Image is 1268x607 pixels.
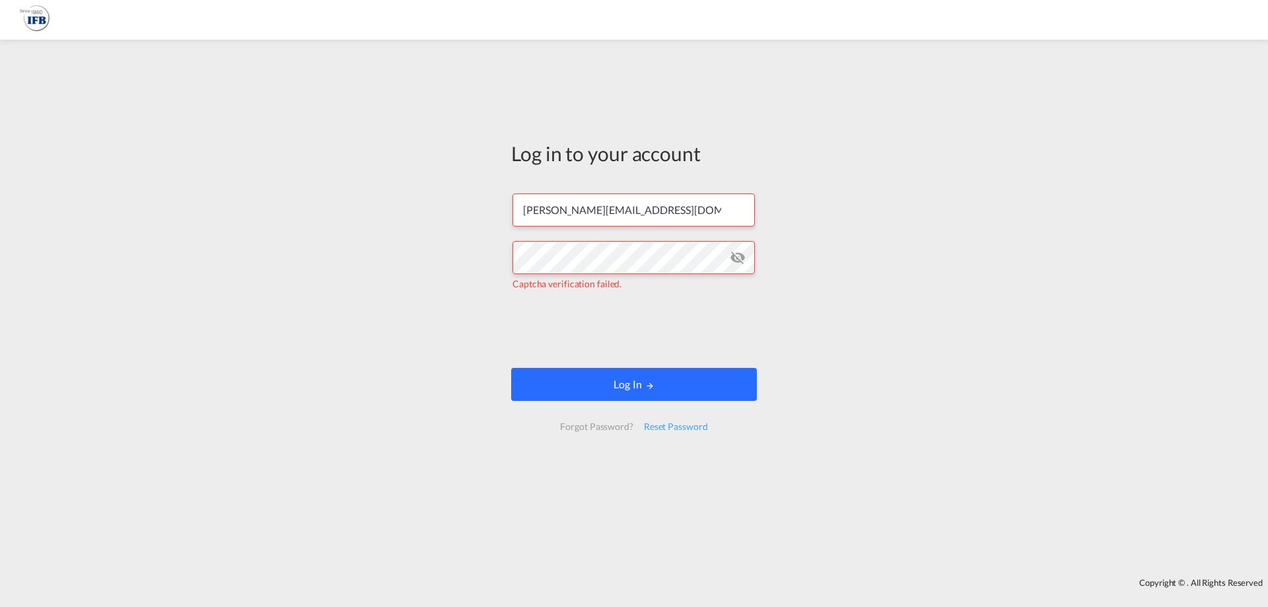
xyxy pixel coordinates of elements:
[20,5,50,35] img: 1f261f00256b11eeaf3d89493e6660f9.png
[555,415,638,439] div: Forgot Password?
[512,278,621,289] span: Captcha verification failed.
[511,139,757,167] div: Log in to your account
[639,415,713,439] div: Reset Password
[534,303,734,355] iframe: reCAPTCHA
[511,368,757,401] button: LOGIN
[512,194,755,227] input: Enter email/phone number
[730,250,746,266] md-icon: icon-eye-off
